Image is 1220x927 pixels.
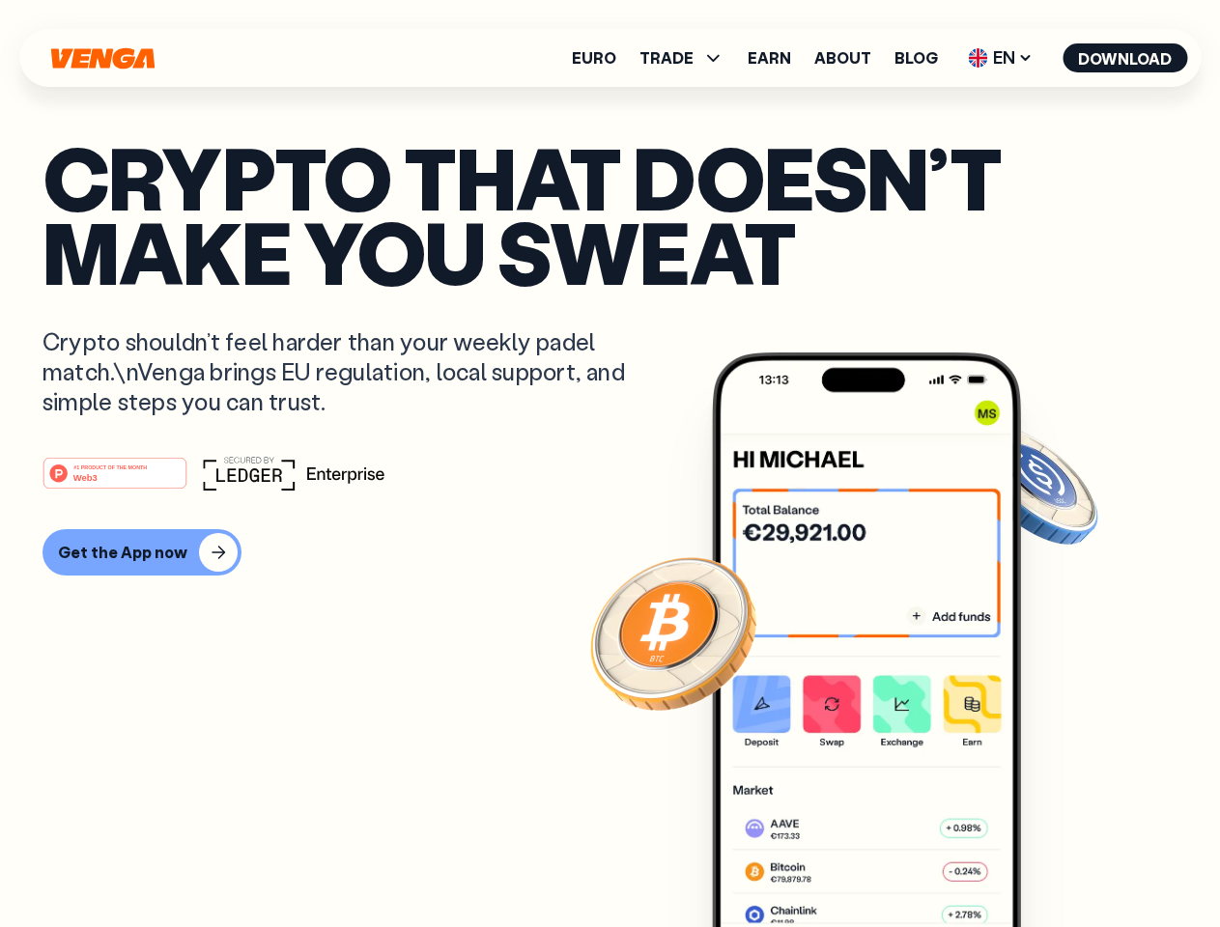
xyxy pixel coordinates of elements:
div: Get the App now [58,543,187,562]
img: USDC coin [963,415,1102,554]
a: Get the App now [43,529,1177,576]
img: flag-uk [968,48,987,68]
button: Get the App now [43,529,241,576]
tspan: Web3 [73,471,98,482]
a: Blog [894,50,938,66]
span: EN [961,42,1039,73]
p: Crypto shouldn’t feel harder than your weekly padel match.\nVenga brings EU regulation, local sup... [43,326,653,417]
span: TRADE [639,50,694,66]
span: TRADE [639,46,724,70]
a: Euro [572,50,616,66]
a: #1 PRODUCT OF THE MONTHWeb3 [43,468,187,493]
a: About [814,50,871,66]
img: Bitcoin [586,546,760,719]
svg: Home [48,47,156,70]
a: Earn [748,50,791,66]
p: Crypto that doesn’t make you sweat [43,140,1177,288]
tspan: #1 PRODUCT OF THE MONTH [73,463,147,469]
button: Download [1063,43,1187,72]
